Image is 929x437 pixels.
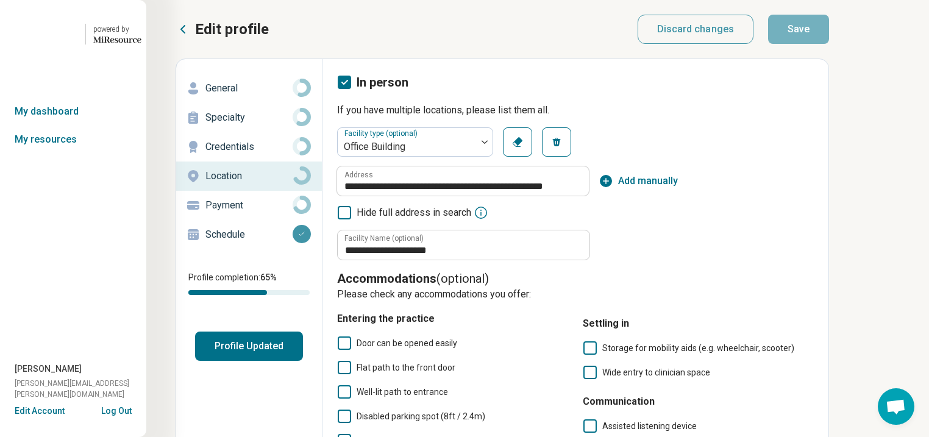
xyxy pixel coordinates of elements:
[176,191,322,220] a: Payment
[638,15,754,44] button: Discard changes
[602,368,710,377] span: Wide entry to clinician space
[357,411,485,421] span: Disabled parking spot (8ft / 2.4m)
[176,74,322,103] a: General
[602,343,794,353] span: Storage for mobility aids (e.g. wheelchair, scooter)
[205,140,293,154] p: Credentials
[176,132,322,162] a: Credentials
[357,363,455,372] span: Flat path to the front door
[337,270,814,287] p: (optional)
[101,405,132,414] button: Log Out
[93,24,141,35] div: powered by
[337,287,814,302] p: Please check any accommodations you offer:
[176,20,269,39] button: Edit profile
[188,290,310,295] div: Profile completion
[176,162,322,191] a: Location
[205,198,293,213] p: Payment
[176,264,322,302] div: Profile completion:
[15,378,146,400] span: [PERSON_NAME][EMAIL_ADDRESS][PERSON_NAME][DOMAIN_NAME]
[5,20,141,49] a: Geode Healthpowered by
[344,129,420,138] label: Facility type (optional)
[15,405,65,417] button: Edit Account
[357,338,457,348] span: Door can be opened easily
[357,387,448,397] span: Well-lit path to entrance
[337,103,814,118] p: If you have multiple locations, please list them all.
[205,227,293,242] p: Schedule
[768,15,829,44] button: Save
[357,75,408,90] span: In person
[337,271,436,286] span: Accommodations
[176,103,322,132] a: Specialty
[176,220,322,249] a: Schedule
[344,235,424,242] label: Facility Name (optional)
[260,272,277,282] span: 65 %
[15,363,82,375] span: [PERSON_NAME]
[195,332,303,361] button: Profile Updated
[205,110,293,125] p: Specialty
[357,205,471,220] span: Hide full address in search
[337,311,568,326] h4: Entering the practice
[878,388,914,425] div: Open chat
[583,394,814,409] h4: Communication
[205,169,293,183] p: Location
[583,316,814,331] h4: Settling in
[618,174,678,188] span: Add manually
[344,171,373,179] label: Address
[602,421,697,431] span: Assisted listening device
[205,81,293,96] p: General
[195,20,269,39] p: Edit profile
[5,20,78,49] img: Geode Health
[599,174,678,188] button: Add manually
